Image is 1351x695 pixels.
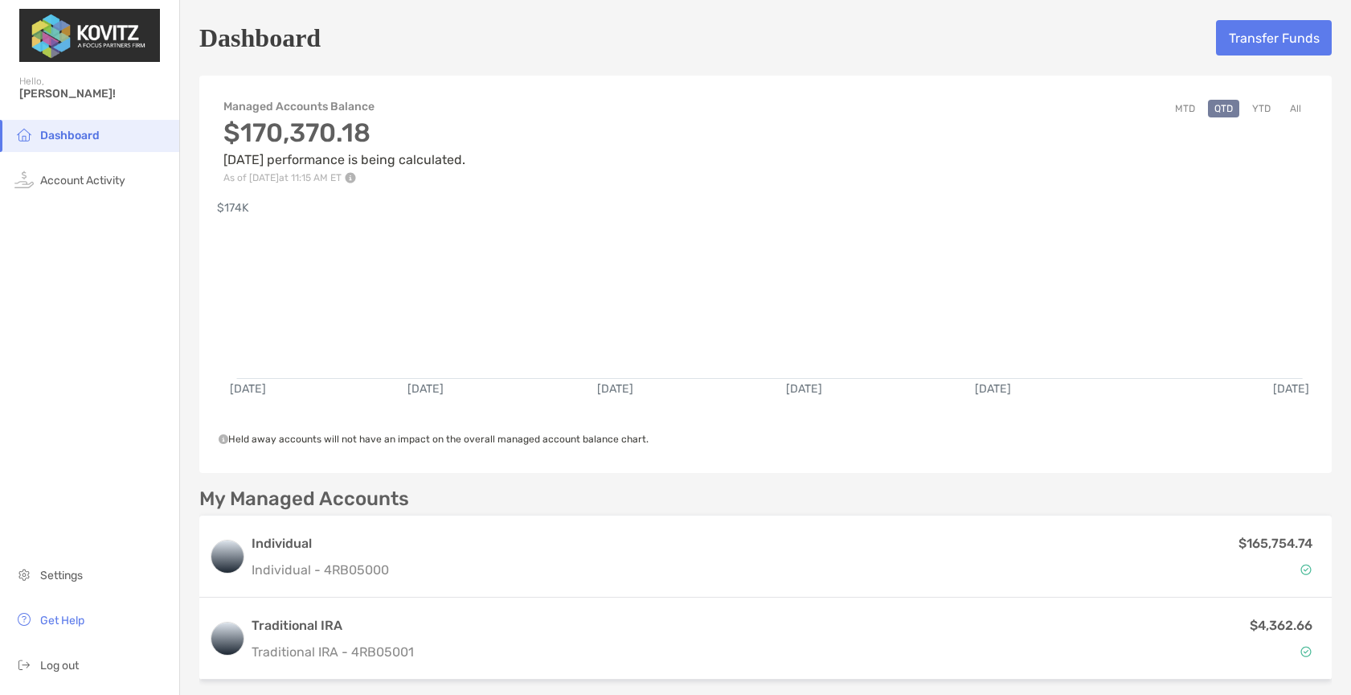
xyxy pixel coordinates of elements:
[14,125,34,144] img: household icon
[14,610,34,629] img: get-help icon
[1238,533,1312,553] p: $165,754.74
[1283,100,1308,117] button: All
[199,19,321,56] h5: Dashboard
[19,87,170,101] span: [PERSON_NAME]!
[1300,646,1312,657] img: Account Status icon
[40,569,83,582] span: Settings
[597,383,633,397] text: [DATE]
[40,129,100,142] span: Dashboard
[345,172,356,183] img: Performance Info
[252,642,414,662] p: Traditional IRA - 4RB05001
[1169,100,1202,117] button: MTD
[1300,564,1312,575] img: Account Status icon
[1275,383,1311,397] text: [DATE]
[230,383,266,397] text: [DATE]
[223,100,465,113] h4: Managed Accounts Balance
[211,541,244,573] img: logo account
[14,170,34,189] img: activity icon
[40,659,79,672] span: Log out
[1250,615,1312,635] p: $4,362.66
[219,434,649,445] span: Held away accounts will not have an impact on the overall managed account balance chart.
[217,201,249,215] text: $174K
[1246,100,1277,117] button: YTD
[40,614,84,627] span: Get Help
[199,489,409,509] p: My Managed Accounts
[223,172,465,183] p: As of [DATE] at 11:15 AM ET
[19,6,160,64] img: Zoe Logo
[252,616,414,635] h3: Traditional IRA
[223,117,465,183] div: [DATE] performance is being calculated.
[1216,20,1332,56] button: Transfer Funds
[211,623,244,655] img: logo account
[40,174,125,187] span: Account Activity
[14,655,34,674] img: logout icon
[252,560,389,580] p: Individual - 4RB05000
[787,383,823,397] text: [DATE]
[223,117,465,148] h3: $170,370.18
[408,383,444,397] text: [DATE]
[252,534,389,553] h3: Individual
[1208,100,1239,117] button: QTD
[14,565,34,584] img: settings icon
[976,383,1013,397] text: [DATE]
